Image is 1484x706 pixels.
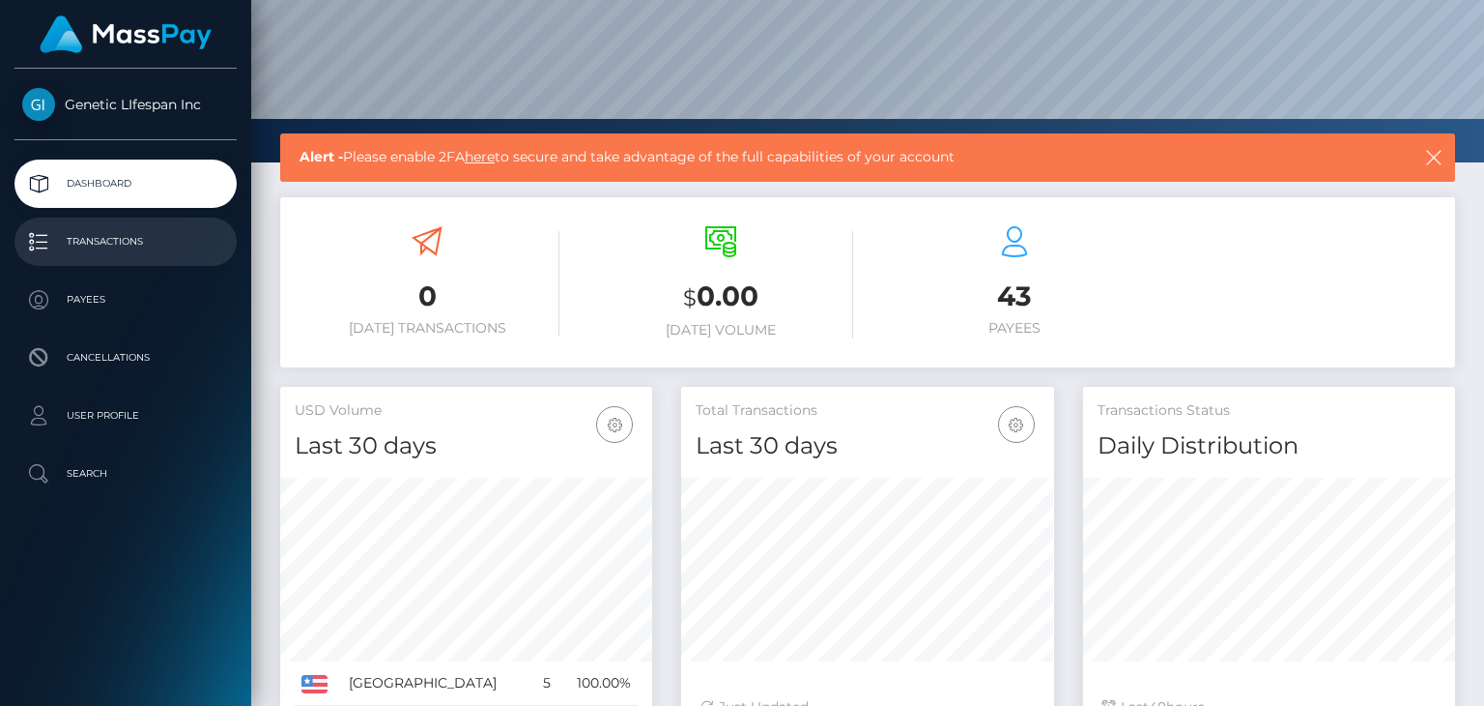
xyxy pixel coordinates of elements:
[300,147,1311,167] span: Please enable 2FA to secure and take advantage of the full capabilities of your account
[295,278,559,315] h3: 0
[882,278,1147,315] h3: 43
[683,284,697,311] small: $
[22,343,229,372] p: Cancellations
[14,450,237,498] a: Search
[1098,429,1441,463] h4: Daily Distribution
[14,218,237,266] a: Transactions
[1098,401,1441,421] h5: Transactions Status
[557,662,638,706] td: 100.00%
[295,429,638,463] h4: Last 30 days
[22,169,229,198] p: Dashboard
[22,401,229,430] p: User Profile
[532,662,557,706] td: 5
[300,148,343,165] b: Alert -
[22,227,229,256] p: Transactions
[295,320,559,337] h6: [DATE] Transactions
[14,96,237,113] span: Genetic LIfespan Inc
[22,88,55,121] img: Genetic LIfespan Inc
[465,148,495,165] a: here
[588,322,853,338] h6: [DATE] Volume
[22,459,229,488] p: Search
[295,401,638,421] h5: USD Volume
[14,160,237,208] a: Dashboard
[301,675,328,692] img: US.png
[14,276,237,324] a: Payees
[14,334,237,382] a: Cancellations
[696,429,1039,463] h4: Last 30 days
[696,401,1039,421] h5: Total Transactions
[14,392,237,440] a: User Profile
[40,15,212,53] img: MassPay Logo
[22,285,229,314] p: Payees
[882,320,1147,337] h6: Payees
[588,278,853,317] h3: 0.00
[342,662,533,706] td: [GEOGRAPHIC_DATA]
